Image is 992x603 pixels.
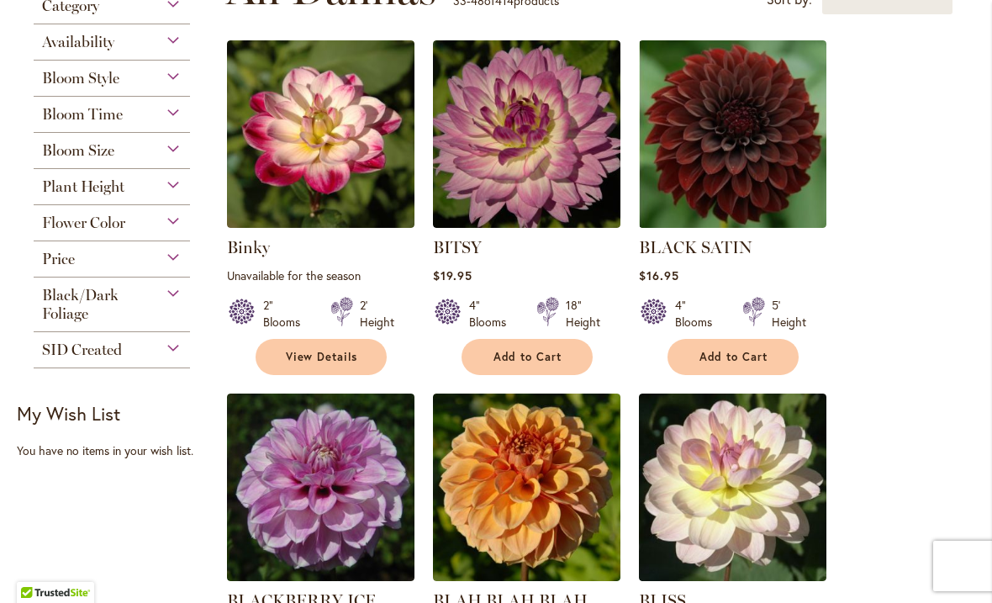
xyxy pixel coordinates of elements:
[42,250,75,268] span: Price
[433,215,620,231] a: BITSY
[42,141,114,160] span: Bloom Size
[227,267,414,283] p: Unavailable for the season
[42,33,114,51] span: Availability
[42,177,124,196] span: Plant Height
[360,297,394,331] div: 2' Height
[667,339,799,375] button: Add to Cart
[227,40,414,228] img: Binky
[13,543,60,590] iframe: Launch Accessibility Center
[699,350,768,364] span: Add to Cart
[639,267,679,283] span: $16.95
[286,350,358,364] span: View Details
[639,237,752,257] a: BLACK SATIN
[639,394,826,581] img: BLISS
[17,401,120,426] strong: My Wish List
[42,286,119,323] span: Black/Dark Foliage
[493,350,562,364] span: Add to Cart
[227,215,414,231] a: Binky
[263,297,310,331] div: 2" Blooms
[433,569,620,584] a: Blah Blah Blah
[433,40,620,228] img: BITSY
[639,215,826,231] a: BLACK SATIN
[639,569,826,584] a: BLISS
[42,341,122,359] span: SID Created
[42,214,125,232] span: Flower Color
[433,394,620,581] img: Blah Blah Blah
[462,339,593,375] button: Add to Cart
[469,297,516,331] div: 4" Blooms
[675,297,722,331] div: 4" Blooms
[772,297,806,331] div: 5' Height
[433,237,482,257] a: BITSY
[227,237,270,257] a: Binky
[256,339,387,375] a: View Details
[42,69,119,87] span: Bloom Style
[42,105,123,124] span: Bloom Time
[227,569,414,584] a: BLACKBERRY ICE
[566,297,600,331] div: 18" Height
[227,394,414,581] img: BLACKBERRY ICE
[639,40,826,228] img: BLACK SATIN
[17,442,217,459] div: You have no items in your wish list.
[433,267,472,283] span: $19.95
